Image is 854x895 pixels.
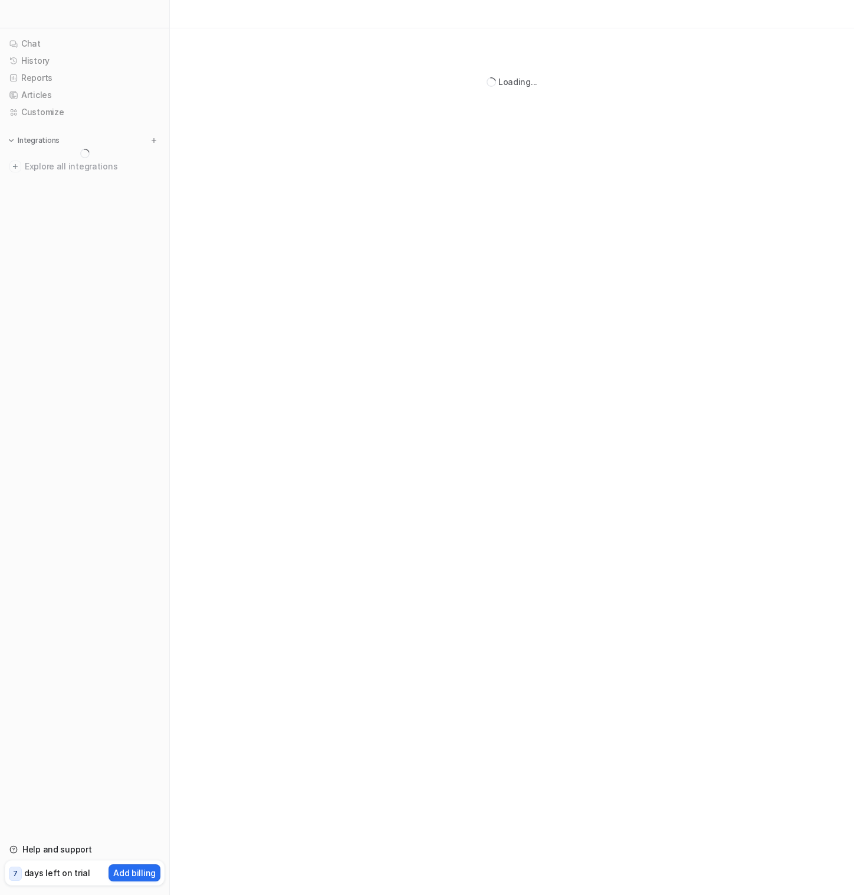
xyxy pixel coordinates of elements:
p: Add billing [113,867,156,879]
p: 7 [13,868,18,879]
button: Add billing [109,864,160,881]
p: days left on trial [24,867,90,879]
a: Explore all integrations [5,158,165,175]
a: History [5,53,165,69]
p: Integrations [18,136,60,145]
a: Help and support [5,841,165,858]
a: Articles [5,87,165,103]
span: Explore all integrations [25,157,160,176]
div: Loading... [498,76,537,88]
img: expand menu [7,136,15,145]
a: Reports [5,70,165,86]
button: Integrations [5,135,63,146]
img: menu_add.svg [150,136,158,145]
a: Chat [5,35,165,52]
a: Customize [5,104,165,120]
img: explore all integrations [9,161,21,172]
